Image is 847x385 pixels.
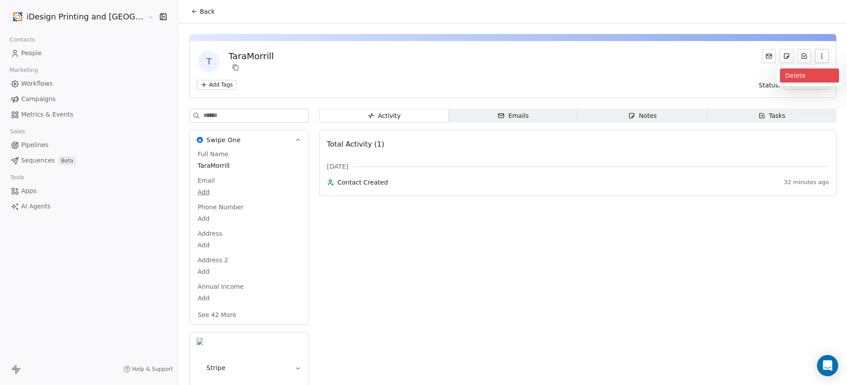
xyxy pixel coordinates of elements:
[7,92,171,106] a: Campaigns
[6,33,39,46] span: Contacts
[196,176,217,185] span: Email
[21,94,56,104] span: Campaigns
[197,80,236,90] button: Add Tags
[198,188,300,196] span: Add
[6,171,28,184] span: Tools
[190,130,308,150] button: Swipe OneSwipe One
[58,156,76,165] span: Beta
[200,7,215,16] span: Back
[628,111,656,121] div: Notes
[21,49,42,58] span: People
[199,51,220,72] span: T
[6,64,42,77] span: Marketing
[198,161,300,170] span: TaraMorrill
[337,178,780,187] span: Contact Created
[498,111,528,121] div: Emails
[21,156,55,165] span: Sequences
[198,294,300,302] span: Add
[21,140,49,150] span: Pipelines
[186,4,220,19] button: Back
[12,11,23,22] img: logo-icon.png
[196,203,245,211] span: Phone Number
[817,355,838,376] div: Open Intercom Messenger
[190,150,308,325] div: Swipe OneSwipe One
[21,202,51,211] span: AI Agents
[21,186,37,196] span: Apps
[124,366,173,373] a: Help & Support
[7,184,171,198] a: Apps
[7,107,171,122] a: Metrics & Events
[196,256,230,264] span: Address 2
[7,153,171,168] a: SequencesBeta
[7,199,171,214] a: AI Agents
[7,138,171,152] a: Pipelines
[784,179,829,186] span: 32 minutes ago
[21,110,73,119] span: Metrics & Events
[198,241,300,249] span: Add
[197,137,203,143] img: Swipe One
[6,125,29,138] span: Sales
[196,150,230,159] span: Full Name
[7,46,171,60] a: People
[196,282,246,291] span: Annual Income
[196,229,224,238] span: Address
[206,136,241,144] span: Swipe One
[132,366,173,373] span: Help & Support
[327,140,384,148] span: Total Activity (1)
[229,50,274,62] div: TaraMorrill
[758,111,786,121] div: Tasks
[327,162,349,171] span: [DATE]
[26,11,146,23] span: iDesign Printing and [GEOGRAPHIC_DATA]
[198,214,300,223] span: Add
[780,68,839,83] div: Delete
[192,307,242,323] button: See 42 More
[198,267,300,276] span: Add
[7,76,171,91] a: Workflows
[759,81,780,90] span: Status:
[21,79,53,88] span: Workflows
[206,363,226,372] span: Stripe
[11,9,142,24] button: iDesign Printing and [GEOGRAPHIC_DATA]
